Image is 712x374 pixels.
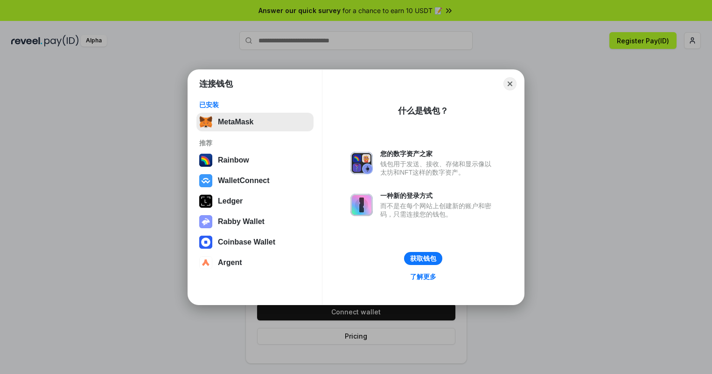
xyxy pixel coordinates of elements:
img: svg+xml,%3Csvg%20width%3D%22120%22%20height%3D%22120%22%20viewBox%3D%220%200%20120%20120%22%20fil... [199,154,212,167]
img: svg+xml,%3Csvg%20xmlns%3D%22http%3A%2F%2Fwww.w3.org%2F2000%2Fsvg%22%20width%3D%2228%22%20height%3... [199,195,212,208]
div: Rainbow [218,156,249,164]
img: svg+xml,%3Csvg%20xmlns%3D%22http%3A%2F%2Fwww.w3.org%2F2000%2Fsvg%22%20fill%3D%22none%22%20viewBox... [199,215,212,228]
button: Argent [196,253,314,272]
img: svg+xml,%3Csvg%20width%3D%2228%22%20height%3D%2228%22%20viewBox%3D%220%200%2028%2028%22%20fill%3D... [199,174,212,187]
button: MetaMask [196,113,314,131]
div: Argent [218,258,242,267]
div: Rabby Wallet [218,218,265,226]
div: Ledger [218,197,243,205]
button: Close [503,77,517,90]
button: Rabby Wallet [196,212,314,231]
div: 获取钱包 [410,254,436,263]
div: 什么是钱包？ [398,105,448,116]
img: svg+xml,%3Csvg%20width%3D%2228%22%20height%3D%2228%22%20viewBox%3D%220%200%2028%2028%22%20fill%3D... [199,236,212,249]
h1: 连接钱包 [199,78,233,89]
img: svg+xml,%3Csvg%20fill%3D%22none%22%20height%3D%2233%22%20viewBox%3D%220%200%2035%2033%22%20width%... [199,116,212,129]
button: 获取钱包 [404,252,442,265]
div: 而不是在每个网站上创建新的账户和密码，只需连接您的钱包。 [380,202,496,218]
div: MetaMask [218,118,253,126]
div: 已安装 [199,101,311,109]
button: Rainbow [196,151,314,170]
button: WalletConnect [196,171,314,190]
div: WalletConnect [218,177,270,185]
button: Coinbase Wallet [196,233,314,252]
div: 推荐 [199,139,311,147]
div: 您的数字资产之家 [380,150,496,158]
div: Coinbase Wallet [218,238,275,246]
div: 一种新的登录方式 [380,191,496,200]
a: 了解更多 [405,271,442,283]
img: svg+xml,%3Csvg%20width%3D%2228%22%20height%3D%2228%22%20viewBox%3D%220%200%2028%2028%22%20fill%3D... [199,256,212,269]
button: Ledger [196,192,314,211]
div: 了解更多 [410,272,436,281]
div: 钱包用于发送、接收、存储和显示像以太坊和NFT这样的数字资产。 [380,160,496,177]
img: svg+xml,%3Csvg%20xmlns%3D%22http%3A%2F%2Fwww.w3.org%2F2000%2Fsvg%22%20fill%3D%22none%22%20viewBox... [350,152,373,174]
img: svg+xml,%3Csvg%20xmlns%3D%22http%3A%2F%2Fwww.w3.org%2F2000%2Fsvg%22%20fill%3D%22none%22%20viewBox... [350,194,373,216]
